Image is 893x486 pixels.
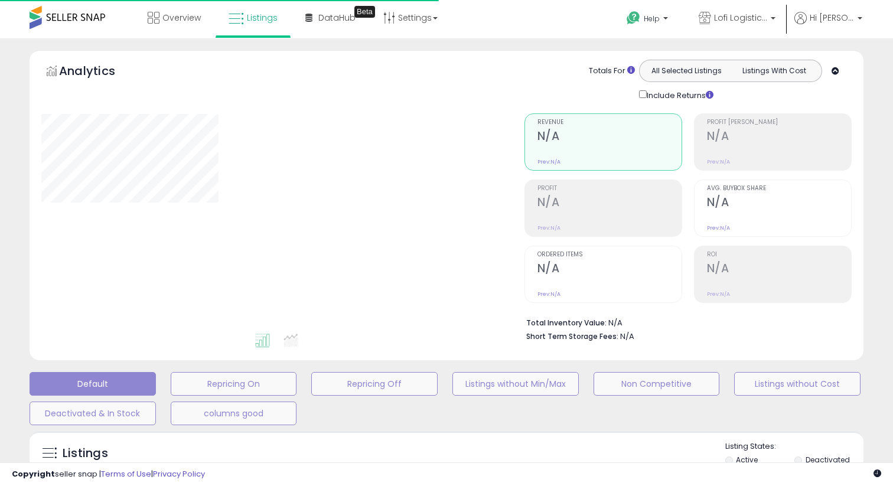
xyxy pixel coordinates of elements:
[537,185,682,192] span: Profit
[730,63,818,79] button: Listings With Cost
[626,11,641,25] i: Get Help
[537,129,682,145] h2: N/A
[714,12,767,24] span: Lofi Logistics LLC
[537,224,560,231] small: Prev: N/A
[162,12,201,24] span: Overview
[707,158,730,165] small: Prev: N/A
[617,2,680,38] a: Help
[630,88,728,102] div: Include Returns
[643,63,731,79] button: All Selected Listings
[30,402,156,425] button: Deactivated & In Stock
[537,195,682,211] h2: N/A
[30,372,156,396] button: Default
[526,318,607,328] b: Total Inventory Value:
[537,252,682,258] span: Ordered Items
[311,372,438,396] button: Repricing Off
[537,119,682,126] span: Revenue
[707,185,851,192] span: Avg. Buybox Share
[810,12,854,24] span: Hi [PERSON_NAME]
[589,66,635,77] div: Totals For
[620,331,634,342] span: N/A
[707,291,730,298] small: Prev: N/A
[707,129,851,145] h2: N/A
[644,14,660,24] span: Help
[594,372,720,396] button: Non Competitive
[318,12,356,24] span: DataHub
[707,224,730,231] small: Prev: N/A
[12,468,55,480] strong: Copyright
[734,372,861,396] button: Listings without Cost
[707,262,851,278] h2: N/A
[59,63,138,82] h5: Analytics
[247,12,278,24] span: Listings
[526,331,618,341] b: Short Term Storage Fees:
[537,262,682,278] h2: N/A
[354,6,375,18] div: Tooltip anchor
[707,252,851,258] span: ROI
[537,291,560,298] small: Prev: N/A
[171,402,297,425] button: columns good
[171,372,297,396] button: Repricing On
[707,119,851,126] span: Profit [PERSON_NAME]
[526,315,843,329] li: N/A
[12,469,205,480] div: seller snap | |
[794,12,862,38] a: Hi [PERSON_NAME]
[452,372,579,396] button: Listings without Min/Max
[707,195,851,211] h2: N/A
[537,158,560,165] small: Prev: N/A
